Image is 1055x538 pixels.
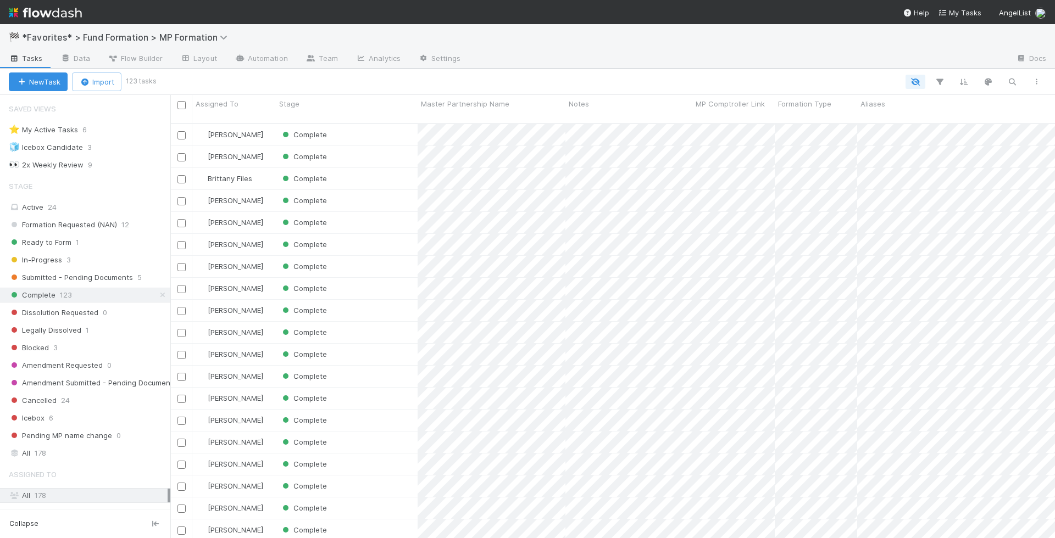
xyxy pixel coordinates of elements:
[177,197,186,205] input: Toggle Row Selected
[226,51,297,68] a: Automation
[177,263,186,271] input: Toggle Row Selected
[52,51,99,68] a: Data
[208,503,263,512] span: [PERSON_NAME]
[696,98,765,109] span: MP Comptroller Link
[177,417,186,425] input: Toggle Row Selected
[280,152,327,161] span: Complete
[197,502,263,513] div: [PERSON_NAME]
[48,203,57,211] span: 24
[197,306,206,315] img: avatar_7d33b4c2-6dd7-4bf3-9761-6f087fa0f5c6.png
[9,463,57,485] span: Assigned To
[177,219,186,227] input: Toggle Row Selected
[938,7,981,18] a: My Tasks
[177,526,186,535] input: Toggle Row Selected
[280,262,327,271] span: Complete
[9,429,112,442] span: Pending MP name change
[280,503,327,512] span: Complete
[208,525,263,534] span: [PERSON_NAME]
[197,196,206,205] img: avatar_892eb56c-5b5a-46db-bf0b-2a9023d0e8f8.png
[9,306,98,320] span: Dissolution Requested
[177,307,186,315] input: Toggle Row Selected
[280,414,327,425] div: Complete
[208,152,263,161] span: [PERSON_NAME]
[208,218,263,227] span: [PERSON_NAME]
[197,349,263,360] div: [PERSON_NAME]
[208,328,263,337] span: [PERSON_NAME]
[197,195,263,206] div: [PERSON_NAME]
[197,152,206,161] img: avatar_7d33b4c2-6dd7-4bf3-9761-6f087fa0f5c6.png
[197,283,263,294] div: [PERSON_NAME]
[208,416,263,424] span: [PERSON_NAME]
[280,350,327,358] span: Complete
[9,142,20,152] span: 🧊
[197,284,206,293] img: avatar_892eb56c-5b5a-46db-bf0b-2a9023d0e8f8.png
[171,51,226,68] a: Layout
[280,394,327,402] span: Complete
[208,262,263,271] span: [PERSON_NAME]
[208,306,263,315] span: [PERSON_NAME]
[197,129,263,140] div: [PERSON_NAME]
[67,506,76,520] span: 93
[9,32,20,42] span: 🏁
[569,98,589,109] span: Notes
[116,429,121,442] span: 0
[1035,8,1046,19] img: avatar_892eb56c-5b5a-46db-bf0b-2a9023d0e8f8.png
[208,196,263,205] span: [PERSON_NAME]
[208,174,252,183] span: Brittany Files
[197,371,263,382] div: [PERSON_NAME]
[280,196,327,205] span: Complete
[9,489,168,502] div: All
[9,123,78,137] div: My Active Tasks
[9,200,168,214] div: Active
[208,130,263,139] span: [PERSON_NAME]
[49,411,53,425] span: 6
[197,174,206,183] img: avatar_15e23c35-4711-4c0d-85f4-3400723cad14.png
[280,218,327,227] span: Complete
[9,236,71,249] span: Ready to Form
[197,262,206,271] img: avatar_7d33b4c2-6dd7-4bf3-9761-6f087fa0f5c6.png
[280,306,327,315] span: Complete
[208,394,263,402] span: [PERSON_NAME]
[1007,51,1055,68] a: Docs
[108,53,163,64] span: Flow Builder
[208,438,263,446] span: [PERSON_NAME]
[347,51,409,68] a: Analytics
[9,175,32,197] span: Stage
[35,491,46,500] span: 178
[9,98,56,120] span: Saved Views
[197,240,206,249] img: avatar_892eb56c-5b5a-46db-bf0b-2a9023d0e8f8.png
[177,285,186,293] input: Toggle Row Selected
[778,98,831,109] span: Formation Type
[9,53,43,64] span: Tasks
[197,218,206,227] img: avatar_7d33b4c2-6dd7-4bf3-9761-6f087fa0f5c6.png
[177,439,186,447] input: Toggle Row Selected
[280,349,327,360] div: Complete
[197,438,206,446] img: avatar_892eb56c-5b5a-46db-bf0b-2a9023d0e8f8.png
[280,438,327,446] span: Complete
[197,261,263,272] div: [PERSON_NAME]
[9,394,57,407] span: Cancelled
[9,218,117,232] span: Formation Requested (NAN)
[409,51,469,68] a: Settings
[197,524,263,535] div: [PERSON_NAME]
[61,394,70,407] span: 24
[280,151,327,162] div: Complete
[938,8,981,17] span: My Tasks
[197,217,263,228] div: [PERSON_NAME]
[9,158,84,172] div: 2x Weekly Review
[121,218,129,232] span: 12
[280,240,327,249] span: Complete
[35,446,46,460] span: 178
[280,283,327,294] div: Complete
[280,130,327,139] span: Complete
[9,160,20,169] span: 👀
[280,261,327,272] div: Complete
[280,393,327,403] div: Complete
[197,151,263,162] div: [PERSON_NAME]
[208,459,263,468] span: [PERSON_NAME]
[9,358,103,372] span: Amendment Requested
[9,125,20,134] span: ⭐
[82,123,98,137] span: 6
[280,436,327,447] div: Complete
[177,483,186,491] input: Toggle Row Selected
